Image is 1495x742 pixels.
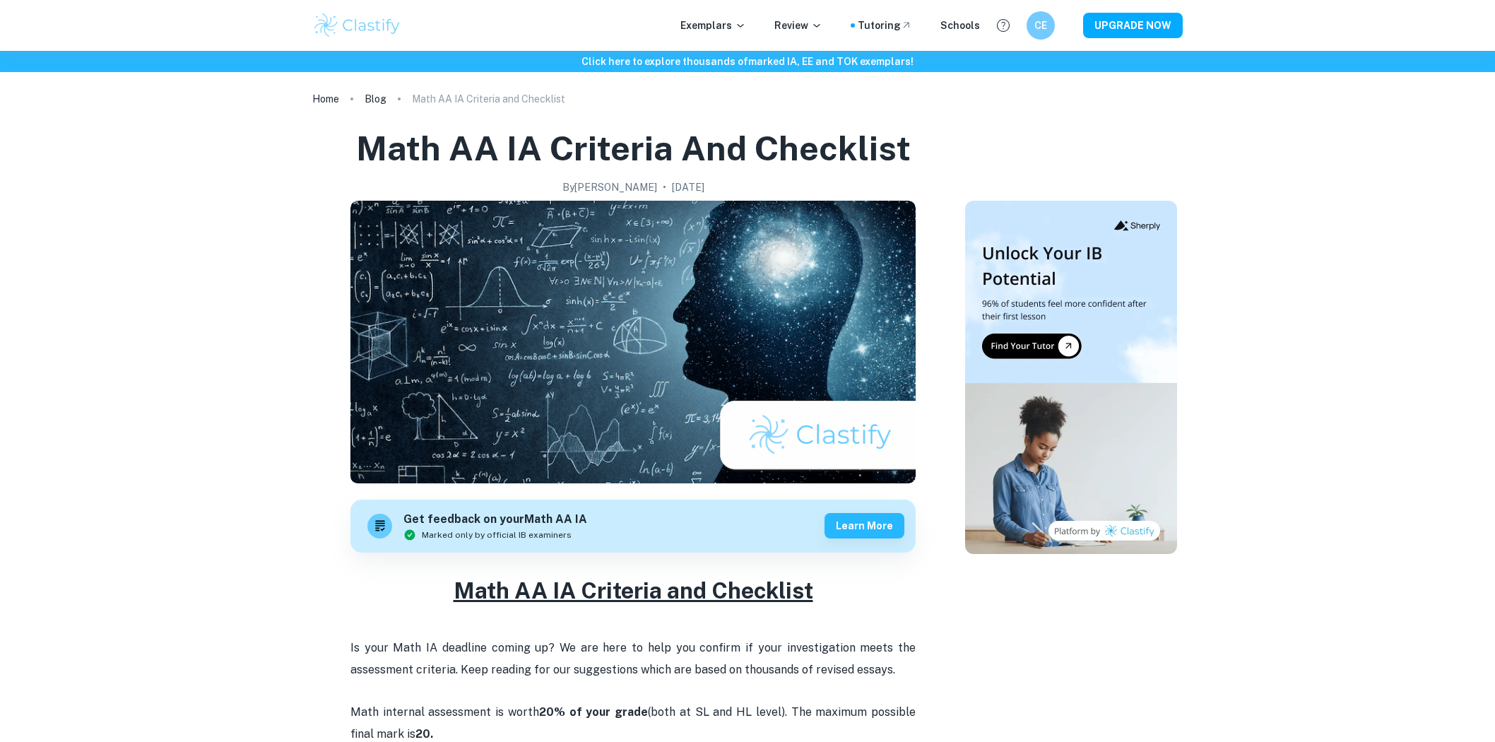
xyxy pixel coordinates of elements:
p: Exemplars [680,18,746,33]
img: Math AA IA Criteria and Checklist cover image [350,201,916,483]
h6: Click here to explore thousands of marked IA, EE and TOK exemplars ! [3,54,1492,69]
a: Blog [365,89,386,109]
a: Get feedback on yourMath AA IAMarked only by official IB examinersLearn more [350,500,916,553]
button: CE [1027,11,1055,40]
h6: CE [1033,18,1049,33]
h6: Get feedback on your Math AA IA [403,511,587,529]
p: Math AA IA Criteria and Checklist [412,91,565,107]
button: UPGRADE NOW [1083,13,1183,38]
button: Learn more [825,513,904,538]
h1: Math AA IA Criteria and Checklist [356,126,911,171]
button: Help and Feedback [991,13,1015,37]
strong: 20. [415,727,433,741]
img: Thumbnail [965,201,1177,554]
a: Tutoring [858,18,912,33]
strong: 20% of your grade [539,705,648,719]
a: Home [312,89,339,109]
h2: [DATE] [672,179,704,195]
img: Clastify logo [312,11,402,40]
h2: By [PERSON_NAME] [562,179,657,195]
a: Schools [940,18,980,33]
u: Math AA IA Criteria and Checklist [454,577,813,603]
span: Marked only by official IB examiners [422,529,572,541]
p: Review [774,18,822,33]
p: • [663,179,666,195]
